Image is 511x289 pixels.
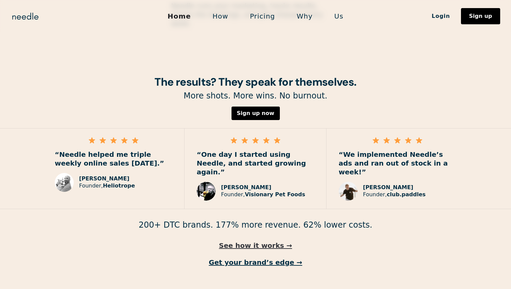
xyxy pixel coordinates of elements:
[197,150,314,176] p: “One day I started using Needle, and started growing again.”
[221,184,271,191] strong: [PERSON_NAME]
[103,182,135,189] strong: Heliotrope
[421,10,461,22] a: Login
[363,191,425,198] p: Founder,
[245,191,305,198] strong: Visionary Pet Foods
[79,175,129,182] strong: [PERSON_NAME]
[363,184,413,191] strong: [PERSON_NAME]
[232,107,280,120] a: Sign up now
[339,150,456,176] p: “We implemented Needle’s ads and ran out of stock in a week!”
[469,13,492,19] div: Sign up
[79,182,135,190] p: Founder,
[387,191,425,198] strong: club.paddles
[157,9,202,23] a: Home
[55,150,172,168] p: “Needle helped me triple weekly online sales [DATE].”
[221,191,305,198] p: Founder,
[154,75,356,89] strong: The results? They speak for themselves.
[286,9,323,23] a: Why
[202,9,239,23] a: How
[461,8,500,24] a: Sign up
[323,9,354,23] a: Us
[239,9,286,23] a: Pricing
[237,111,274,116] div: Sign up now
